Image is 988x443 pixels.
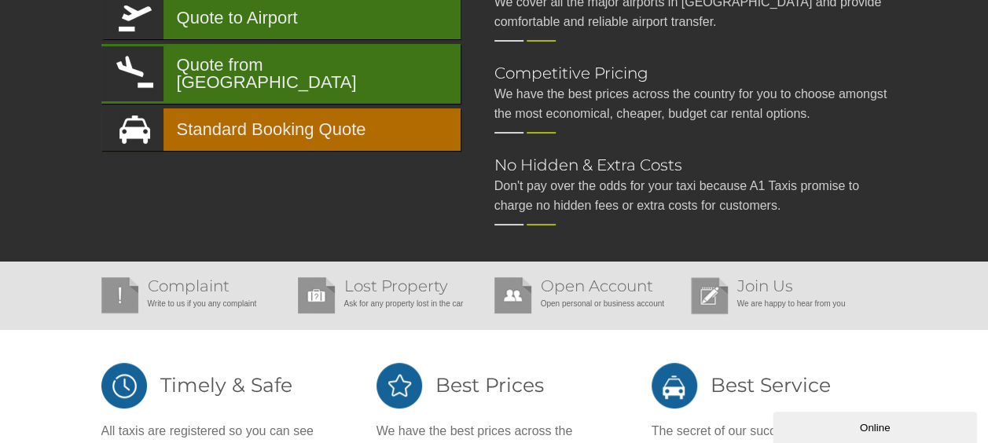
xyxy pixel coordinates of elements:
[101,277,138,313] img: Complaint
[101,44,461,104] a: Quote from [GEOGRAPHIC_DATA]
[652,361,887,409] h2: Best Service
[494,294,683,313] p: Open personal or business account
[101,294,290,313] p: Write to us if you any complaint
[494,157,887,173] h2: No Hidden & Extra Costs
[494,277,531,313] img: Open Account
[298,277,335,313] img: Lost Property
[101,361,337,409] h2: Timely & Safe
[494,84,887,123] p: We have the best prices across the country for you to choose amongst the most economical, cheaper...
[494,176,887,215] p: Don't pay over the odds for your taxi because A1 Taxis promise to charge no hidden fees or extra ...
[298,294,487,313] p: Ask for any property lost in the car
[344,276,448,295] a: Lost Property
[773,408,980,443] iframe: chat widget
[691,277,728,314] img: Join Us
[148,276,230,295] a: Complaint
[541,276,653,295] a: Open Account
[376,361,612,409] h2: Best Prices
[691,294,880,313] p: We are happy to hear from you
[737,276,793,295] a: Join Us
[494,65,887,81] h2: Competitive Pricing
[101,108,461,151] a: Standard Booking Quote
